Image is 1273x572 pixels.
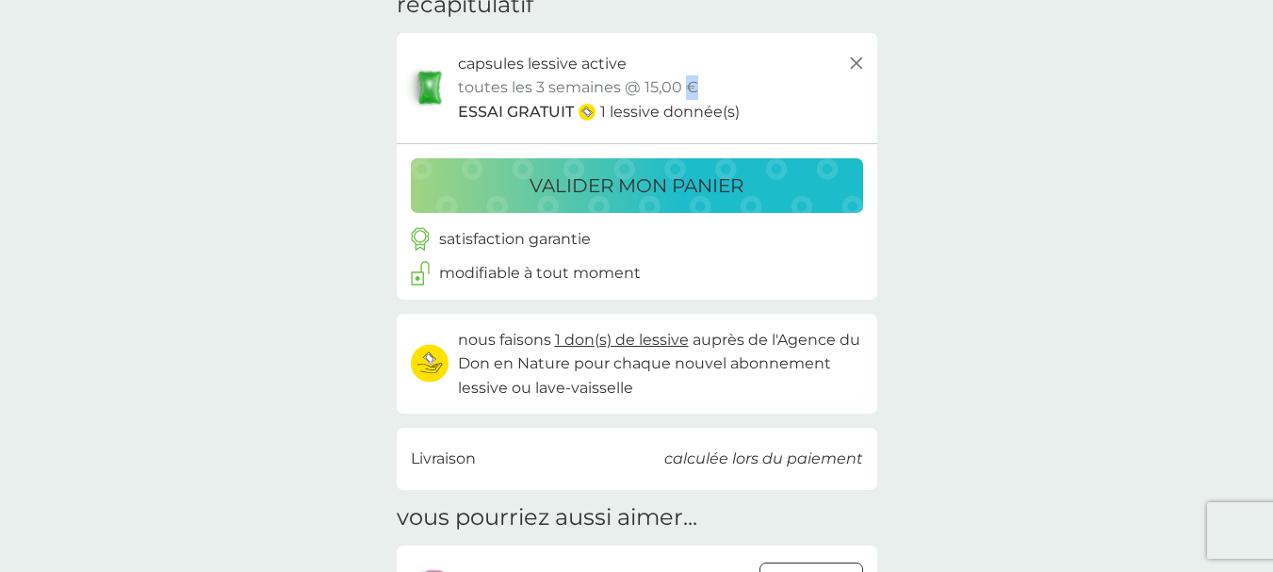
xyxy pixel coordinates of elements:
[664,447,863,471] p: calculée lors du paiement
[397,504,697,531] h2: vous pourriez aussi aimer...
[439,227,591,252] p: satisfaction garantie
[555,331,689,349] span: 1 don(s) de lessive
[458,100,574,124] span: ESSAI GRATUIT
[411,158,863,213] button: valider mon panier
[530,171,743,201] p: valider mon panier
[458,75,698,100] p: toutes les 3 semaines @ 15,00 €
[458,52,627,76] p: capsules lessive active
[411,447,476,471] p: Livraison
[458,328,863,400] p: nous faisons auprès de l'Agence du Don en Nature pour chaque nouvel abonnement lessive ou lave-va...
[600,100,740,124] p: 1 lessive donnée(s)
[439,261,641,286] p: modifiable à tout moment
